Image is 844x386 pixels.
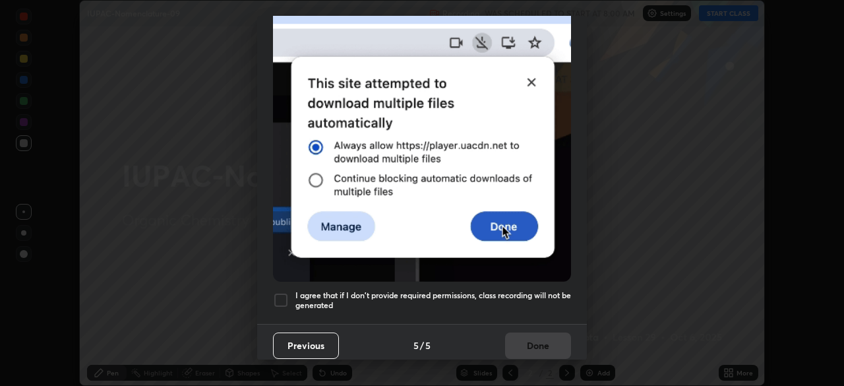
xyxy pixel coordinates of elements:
h4: / [420,338,424,352]
h5: I agree that if I don't provide required permissions, class recording will not be generated [295,290,571,311]
h4: 5 [413,338,419,352]
h4: 5 [425,338,431,352]
button: Previous [273,333,339,359]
